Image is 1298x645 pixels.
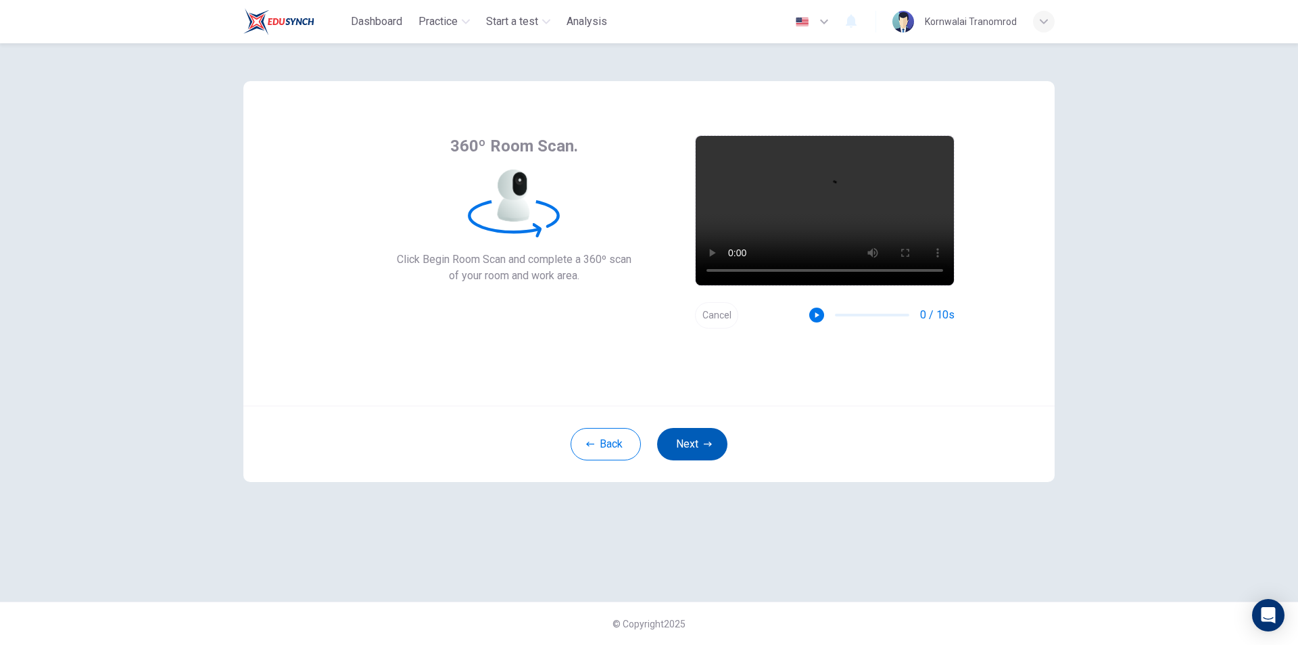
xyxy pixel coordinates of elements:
span: 360º Room Scan. [450,135,578,157]
div: Kornwalai Tranomrod [925,14,1017,30]
button: Back [571,428,641,460]
span: Analysis [567,14,607,30]
span: Click Begin Room Scan and complete a 360º scan [397,252,631,268]
img: Profile picture [892,11,914,32]
button: Dashboard [345,9,408,34]
span: Start a test [486,14,538,30]
button: Next [657,428,727,460]
span: Dashboard [351,14,402,30]
div: Open Intercom Messenger [1252,599,1284,631]
a: Train Test logo [243,8,345,35]
span: of your room and work area. [397,268,631,284]
button: Start a test [481,9,556,34]
button: Cancel [695,302,738,329]
button: Practice [413,9,475,34]
img: en [794,17,811,27]
span: Practice [418,14,458,30]
button: Analysis [561,9,612,34]
span: © Copyright 2025 [612,619,686,629]
span: 0 / 10s [920,307,955,323]
img: Train Test logo [243,8,314,35]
